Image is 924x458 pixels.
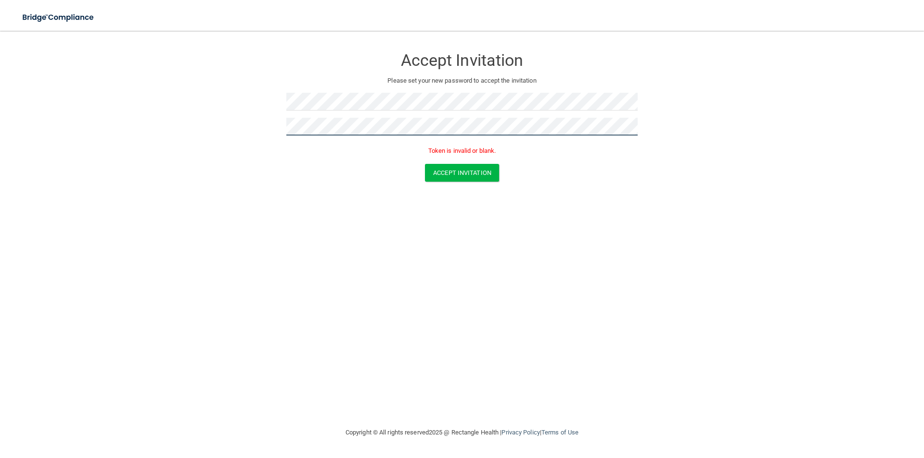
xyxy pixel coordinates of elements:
[14,8,103,27] img: bridge_compliance_login_screen.278c3ca4.svg
[541,429,578,436] a: Terms of Use
[286,417,638,448] div: Copyright © All rights reserved 2025 @ Rectangle Health | |
[501,429,539,436] a: Privacy Policy
[286,145,638,157] p: Token is invalid or blank.
[294,75,630,87] p: Please set your new password to accept the invitation
[286,51,638,69] h3: Accept Invitation
[425,164,499,182] button: Accept Invitation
